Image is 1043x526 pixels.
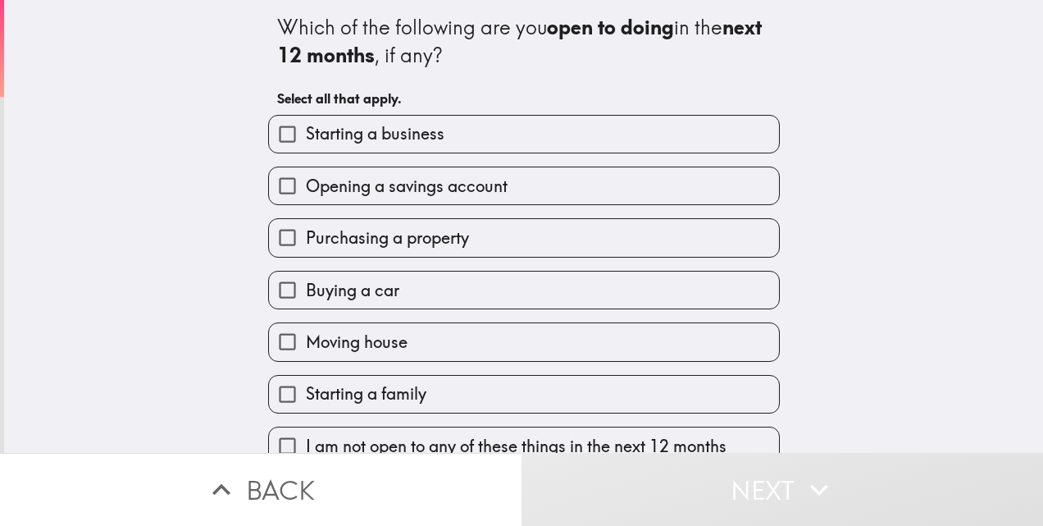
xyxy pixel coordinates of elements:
[269,116,779,153] button: Starting a business
[277,89,771,107] h6: Select all that apply.
[269,323,779,360] button: Moving house
[306,279,399,302] span: Buying a car
[306,226,469,249] span: Purchasing a property
[306,122,444,145] span: Starting a business
[269,167,779,204] button: Opening a savings account
[547,15,674,39] b: open to doing
[306,382,426,405] span: Starting a family
[277,14,771,69] div: Which of the following are you in the , if any?
[269,272,779,309] button: Buying a car
[306,435,726,458] span: I am not open to any of these things in the next 12 months
[306,175,508,198] span: Opening a savings account
[269,428,779,464] button: I am not open to any of these things in the next 12 months
[269,376,779,413] button: Starting a family
[269,219,779,256] button: Purchasing a property
[277,15,767,67] b: next 12 months
[306,331,408,354] span: Moving house
[521,453,1043,526] button: Next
